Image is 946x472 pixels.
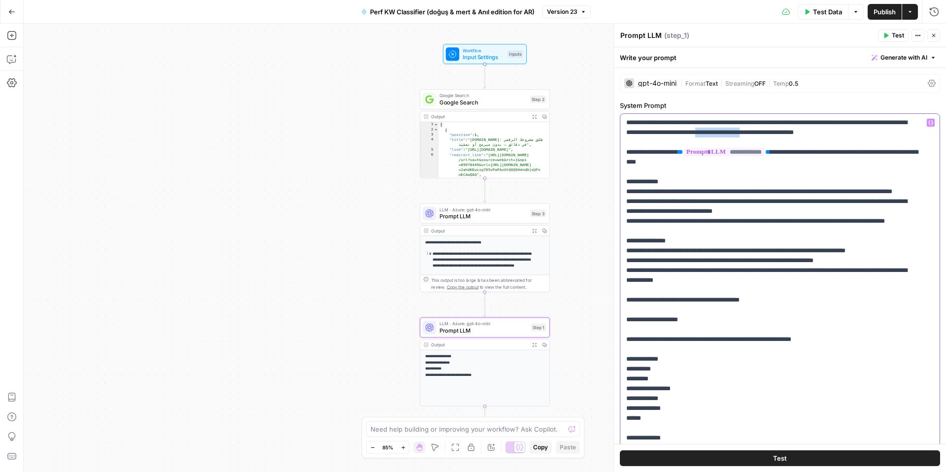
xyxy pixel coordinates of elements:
span: Google Search [439,92,527,99]
span: LLM · Azure: gpt-4o-mini [439,206,527,213]
button: Version 23 [542,5,591,18]
button: Paste [556,441,580,454]
span: Copy [533,443,548,452]
button: Publish [868,4,902,20]
div: 4 [420,137,439,147]
button: Test [620,450,940,466]
div: 7 [420,177,439,182]
button: Test Data [798,4,848,20]
div: Google SearchGoogle SearchStep 2Output[ { "position":1, "title":"[DOMAIN_NAME]: أطلق مشروعك الرقم... [420,89,550,178]
span: Temp [773,80,789,87]
div: gpt-4o-mini [638,80,676,87]
span: Test [892,31,904,40]
span: 0.5 [789,80,798,87]
span: Paste [560,443,576,452]
span: Google Search [439,98,527,106]
span: Publish [874,7,896,17]
div: Step 3 [530,210,546,217]
button: Copy [529,441,552,454]
div: 3 [420,132,439,137]
span: LLM · Azure: gpt-4o-mini [439,320,528,327]
button: Generate with AI [868,51,940,64]
span: Perf KW Classifier (doğuş & mert & Anıl edition for AR) [370,7,535,17]
g: Edge from start to step_2 [483,64,486,88]
span: Copy the output [447,284,479,289]
span: Prompt LLM [439,212,527,221]
span: Toggle code folding, rows 1 through 96 [434,122,438,127]
span: Toggle code folding, rows 2 through 23 [434,127,438,132]
div: 6 [420,152,439,177]
div: 1 [420,122,439,127]
g: Edge from step_2 to step_3 [483,178,486,202]
span: Text [706,80,718,87]
span: Streaming [725,80,754,87]
span: Input Settings [463,53,504,61]
button: Perf KW Classifier (doğuş & mert & Anıl edition for AR) [355,4,541,20]
label: System Prompt [620,101,940,110]
div: Inputs [507,50,523,58]
span: | [680,78,685,88]
div: Output [431,227,527,234]
div: WorkflowInput SettingsInputs [420,44,550,64]
span: 85% [382,443,393,451]
div: This output is too large & has been abbreviated for review. to view the full content. [431,277,546,290]
span: | [766,78,773,88]
span: Prompt LLM [439,326,528,335]
div: Step 1 [531,324,546,331]
button: Test [878,29,909,42]
div: Step 2 [530,96,546,103]
span: Test Data [813,7,842,17]
span: | [718,78,725,88]
span: Test [773,453,787,463]
div: 5 [420,147,439,152]
span: Version 23 [547,7,577,16]
g: Edge from step_3 to step_1 [483,292,486,316]
textarea: Prompt LLM [620,31,662,40]
div: Output [431,113,527,120]
div: Write your prompt [614,47,946,67]
span: Generate with AI [880,53,927,62]
span: Format [685,80,706,87]
span: Workflow [463,47,504,54]
span: OFF [754,80,766,87]
div: Output [431,341,527,348]
span: ( step_1 ) [664,31,689,40]
div: 2 [420,127,439,132]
